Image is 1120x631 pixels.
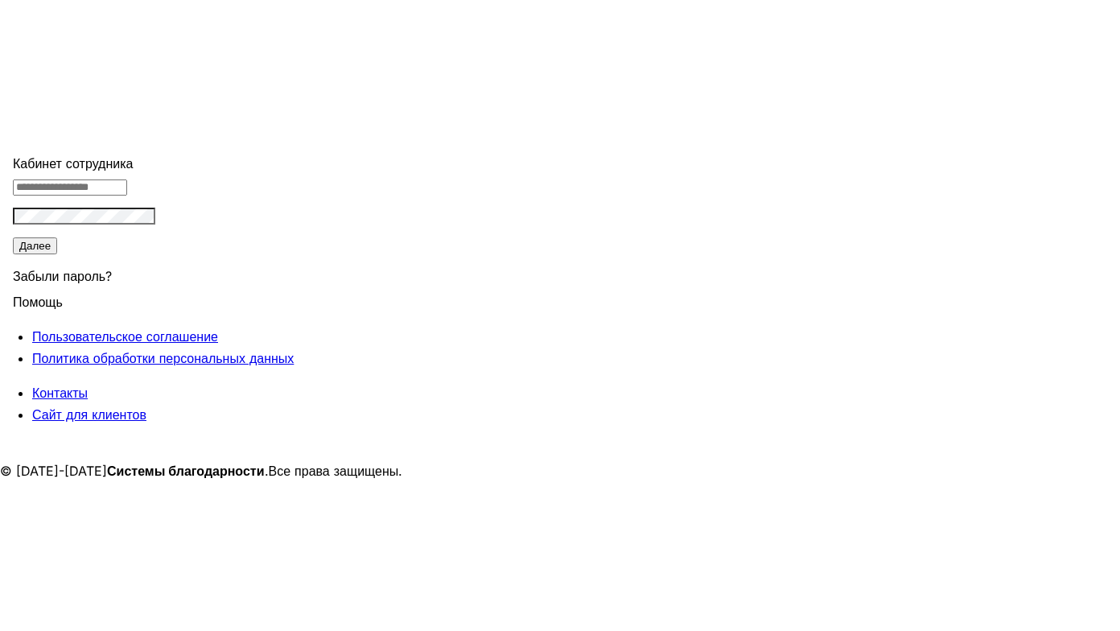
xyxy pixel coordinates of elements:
[107,463,265,479] strong: Системы благодарности
[13,256,349,291] div: Забыли пароль?
[13,153,349,175] div: Кабинет сотрудника
[269,463,403,479] span: Все права защищены.
[32,385,88,401] a: Контакты
[32,350,294,366] a: Политика обработки персональных данных
[13,284,63,310] span: Помощь
[32,406,146,423] a: Сайт для клиентов
[13,237,57,254] button: Далее
[32,328,218,344] a: Пользовательское соглашение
